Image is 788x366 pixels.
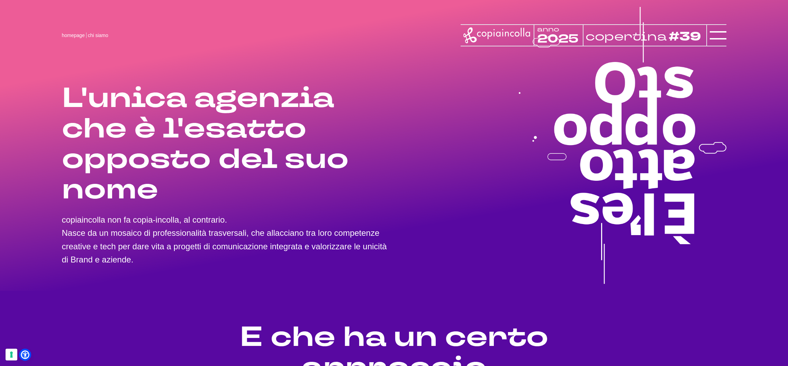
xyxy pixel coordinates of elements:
h1: L'unica agenzia che è l'esatto opposto del suo nome [62,83,394,205]
a: homepage [62,33,85,38]
button: Le tue preferenze relative al consenso per le tecnologie di tracciamento [6,349,17,360]
tspan: copertina [586,28,668,45]
p: copiaincolla non fa copia-incolla, al contrario. Nasce da un mosaico di professionalità trasversa... [62,213,394,267]
tspan: #39 [670,28,703,46]
a: Open Accessibility Menu [21,350,29,359]
tspan: 2025 [537,31,579,47]
img: copiaincolla è l'esatto opposto [519,7,726,284]
span: chi siamo [88,33,108,38]
tspan: anno [537,25,559,34]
